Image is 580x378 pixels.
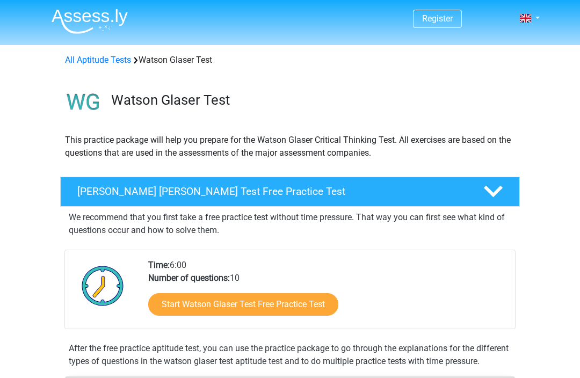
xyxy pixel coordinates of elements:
[61,79,106,125] img: watson glaser test
[148,293,338,316] a: Start Watson Glaser Test Free Practice Test
[148,260,170,270] b: Time:
[77,185,466,198] h4: [PERSON_NAME] [PERSON_NAME] Test Free Practice Test
[65,134,515,159] p: This practice package will help you prepare for the Watson Glaser Critical Thinking Test. All exe...
[148,273,230,283] b: Number of questions:
[111,92,511,108] h3: Watson Glaser Test
[52,9,128,34] img: Assessly
[56,177,524,207] a: [PERSON_NAME] [PERSON_NAME] Test Free Practice Test
[64,342,516,368] div: After the free practice aptitude test, you can use the practice package to go through the explana...
[76,259,130,312] img: Clock
[140,259,514,329] div: 6:00 10
[65,55,131,65] a: All Aptitude Tests
[422,13,453,24] a: Register
[61,54,519,67] div: Watson Glaser Test
[69,211,511,237] p: We recommend that you first take a free practice test without time pressure. That way you can fir...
